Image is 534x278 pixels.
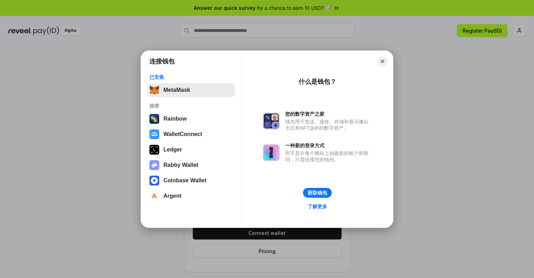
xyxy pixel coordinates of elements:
div: 已安装 [149,74,233,80]
button: Rabby Wallet [147,158,235,172]
button: 获取钱包 [303,188,332,198]
div: 您的数字资产之家 [285,111,372,117]
img: svg+xml,%3Csvg%20width%3D%2228%22%20height%3D%2228%22%20viewBox%3D%220%200%2028%2028%22%20fill%3D... [149,129,159,139]
div: 获取钱包 [308,190,327,196]
img: svg+xml,%3Csvg%20width%3D%2228%22%20height%3D%2228%22%20viewBox%3D%220%200%2028%2028%22%20fill%3D... [149,176,159,185]
div: 什么是钱包？ [298,77,336,86]
img: svg+xml,%3Csvg%20width%3D%22120%22%20height%3D%22120%22%20viewBox%3D%220%200%20120%20120%22%20fil... [149,114,159,124]
div: 而不是在每个网站上创建新的账户和密码，只需连接您的钱包。 [285,150,372,163]
div: MetaMask [163,87,190,93]
div: 一种新的登录方式 [285,142,372,149]
button: Argent [147,189,235,203]
button: Rainbow [147,112,235,126]
img: svg+xml,%3Csvg%20fill%3D%22none%22%20height%3D%2233%22%20viewBox%3D%220%200%2035%2033%22%20width%... [149,85,159,95]
button: Coinbase Wallet [147,174,235,188]
div: Rabby Wallet [163,162,198,168]
button: WalletConnect [147,127,235,141]
button: MetaMask [147,83,235,97]
div: Ledger [163,147,182,153]
img: svg+xml,%3Csvg%20xmlns%3D%22http%3A%2F%2Fwww.w3.org%2F2000%2Fsvg%22%20width%3D%2228%22%20height%3... [149,145,159,155]
div: Rainbow [163,116,187,122]
div: Coinbase Wallet [163,177,206,184]
img: svg+xml,%3Csvg%20xmlns%3D%22http%3A%2F%2Fwww.w3.org%2F2000%2Fsvg%22%20fill%3D%22none%22%20viewBox... [149,160,159,170]
h1: 连接钱包 [149,57,175,66]
img: svg+xml,%3Csvg%20xmlns%3D%22http%3A%2F%2Fwww.w3.org%2F2000%2Fsvg%22%20fill%3D%22none%22%20viewBox... [263,113,280,129]
img: svg+xml,%3Csvg%20width%3D%2228%22%20height%3D%2228%22%20viewBox%3D%220%200%2028%2028%22%20fill%3D... [149,191,159,201]
button: Close [378,56,387,66]
img: svg+xml,%3Csvg%20xmlns%3D%22http%3A%2F%2Fwww.w3.org%2F2000%2Fsvg%22%20fill%3D%22none%22%20viewBox... [263,144,280,161]
a: 了解更多 [303,202,331,211]
button: Ledger [147,143,235,157]
div: WalletConnect [163,131,202,137]
div: Argent [163,193,182,199]
div: 钱包用于发送、接收、存储和显示像以太坊和NFT这样的数字资产。 [285,118,372,131]
div: 推荐 [149,103,233,109]
div: 了解更多 [308,203,327,210]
